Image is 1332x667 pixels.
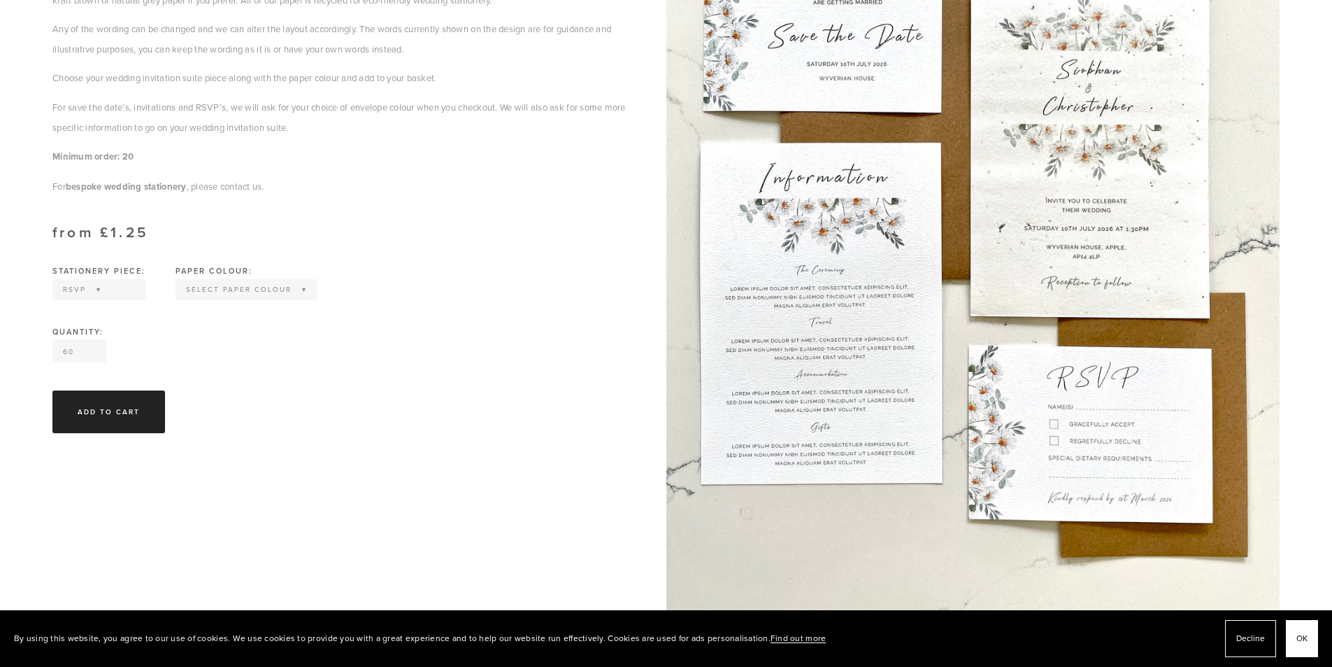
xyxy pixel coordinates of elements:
p: By using this website, you agree to our use of cookies. We use cookies to provide you with a grea... [14,629,826,649]
strong: bespoke wedding stationery [66,180,187,193]
div: Add To Cart [52,391,165,433]
div: Quantity: [52,328,631,336]
input: Quantity [52,339,106,363]
button: OK [1286,620,1318,657]
select: Select Paper colour [177,281,315,299]
p: Choose your wedding invitation suite piece along with the paper colour and add to your basket. [52,68,631,88]
p: Any of the wording can be changed and we can alter the layout accordingly. The words currently sh... [52,19,631,59]
a: bespoke wedding stationery [66,180,187,192]
div: Paper colour: [176,267,317,275]
a: Find out more [771,632,826,644]
select: Select Stationery piece [54,281,144,299]
div: from £1.25 [52,225,631,239]
button: Decline [1225,620,1276,657]
p: For save the date’s, invitations and RSVP’s, we will ask for your choice of envelope colour when ... [52,97,631,137]
span: Decline [1236,629,1265,649]
span: OK [1296,629,1308,649]
p: For , please contact us. [52,176,631,197]
strong: Minimum order: 20 [52,150,134,163]
div: Stationery piece: [52,267,145,275]
div: Add To Cart [78,407,140,417]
